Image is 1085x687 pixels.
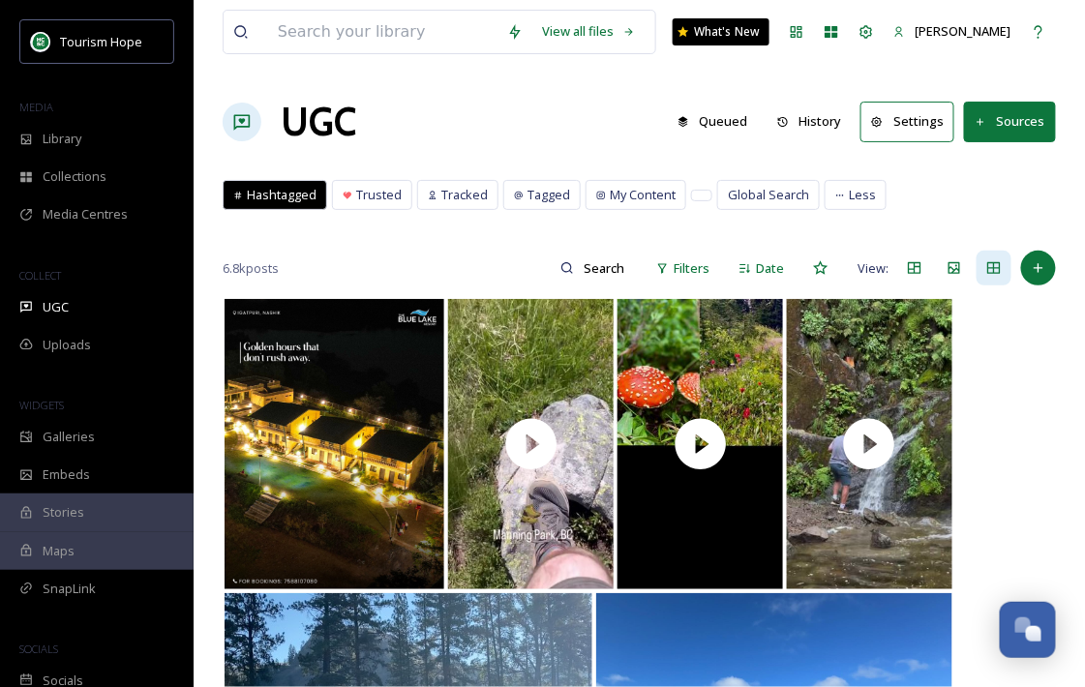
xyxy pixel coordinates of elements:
span: [PERSON_NAME] [916,22,1011,40]
span: Trusted [356,186,402,204]
span: Tracked [441,186,488,204]
img: Golden hours, cozy stays, and peaceful vibes. Your getaway awaits!⭐️ 📞For details and bookings: 7... [225,299,444,589]
img: thumbnail [782,299,956,589]
span: Hashtagged [247,186,316,204]
img: logo.png [31,32,50,51]
span: 6.8k posts [223,259,279,278]
span: Less [849,186,876,204]
span: MEDIA [19,100,53,114]
span: Media Centres [43,205,128,224]
a: View all files [532,13,646,50]
span: Embeds [43,465,90,484]
span: Date [756,259,784,278]
span: Tourism Hope [60,33,142,50]
span: SnapLink [43,580,96,598]
span: Maps [43,542,75,560]
span: WIDGETS [19,398,64,412]
button: Open Chat [1000,602,1056,658]
img: thumbnail [614,299,788,589]
button: Sources [964,102,1056,141]
input: Search [574,249,637,287]
a: History [768,103,861,140]
span: My Content [610,186,676,204]
span: Tagged [527,186,570,204]
img: thumbnail [444,299,618,589]
span: UGC [43,298,69,316]
span: Library [43,130,81,148]
button: Settings [860,102,954,141]
a: What's New [673,18,769,45]
a: UGC [281,93,356,151]
span: Galleries [43,428,95,446]
a: [PERSON_NAME] [884,13,1021,50]
a: Queued [668,103,768,140]
button: Queued [668,103,758,140]
span: Filters [674,259,709,278]
span: Collections [43,167,106,186]
span: SOCIALS [19,642,58,656]
a: Settings [860,102,964,141]
span: Stories [43,503,84,522]
span: Global Search [728,186,809,204]
span: View: [858,259,889,278]
button: History [768,103,852,140]
span: COLLECT [19,268,61,283]
span: Uploads [43,336,91,354]
input: Search your library [268,11,497,53]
